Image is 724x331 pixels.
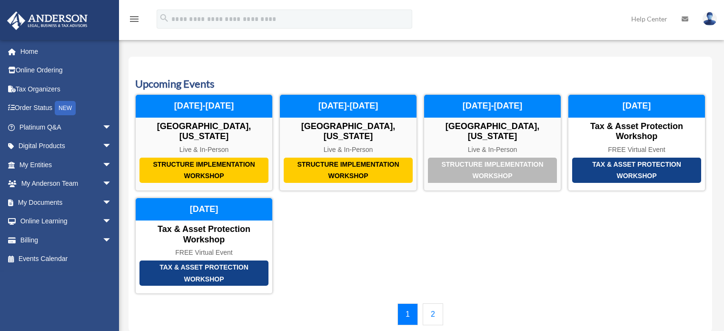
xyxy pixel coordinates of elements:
[397,303,418,325] a: 1
[102,174,121,194] span: arrow_drop_down
[703,12,717,26] img: User Pic
[102,137,121,156] span: arrow_drop_down
[136,224,272,245] div: Tax & Asset Protection Workshop
[568,146,705,154] div: FREE Virtual Event
[102,231,121,250] span: arrow_drop_down
[139,158,268,183] div: Structure Implementation Workshop
[136,95,272,118] div: [DATE]-[DATE]
[7,80,126,99] a: Tax Organizers
[428,158,557,183] div: Structure Implementation Workshop
[136,146,272,154] div: Live & In-Person
[424,95,561,118] div: [DATE]-[DATE]
[568,95,705,118] div: [DATE]
[159,13,169,23] i: search
[136,249,272,257] div: FREE Virtual Event
[424,94,561,191] a: Structure Implementation Workshop [GEOGRAPHIC_DATA], [US_STATE] Live & In-Person [DATE]-[DATE]
[7,155,126,174] a: My Entitiesarrow_drop_down
[7,231,126,250] a: Billingarrow_drop_down
[568,121,705,142] div: Tax & Asset Protection Workshop
[568,94,705,191] a: Tax & Asset Protection Workshop Tax & Asset Protection Workshop FREE Virtual Event [DATE]
[129,13,140,25] i: menu
[102,193,121,212] span: arrow_drop_down
[7,174,126,193] a: My Anderson Teamarrow_drop_down
[7,250,121,269] a: Events Calendar
[572,158,701,183] div: Tax & Asset Protection Workshop
[280,121,417,142] div: [GEOGRAPHIC_DATA], [US_STATE]
[7,193,126,212] a: My Documentsarrow_drop_down
[129,17,140,25] a: menu
[280,146,417,154] div: Live & In-Person
[423,303,443,325] a: 2
[102,155,121,175] span: arrow_drop_down
[136,198,272,221] div: [DATE]
[424,121,561,142] div: [GEOGRAPHIC_DATA], [US_STATE]
[135,77,705,91] h3: Upcoming Events
[102,212,121,231] span: arrow_drop_down
[136,121,272,142] div: [GEOGRAPHIC_DATA], [US_STATE]
[135,198,273,294] a: Tax & Asset Protection Workshop Tax & Asset Protection Workshop FREE Virtual Event [DATE]
[7,42,126,61] a: Home
[135,94,273,191] a: Structure Implementation Workshop [GEOGRAPHIC_DATA], [US_STATE] Live & In-Person [DATE]-[DATE]
[4,11,90,30] img: Anderson Advisors Platinum Portal
[7,99,126,118] a: Order StatusNEW
[7,118,126,137] a: Platinum Q&Aarrow_drop_down
[102,118,121,137] span: arrow_drop_down
[55,101,76,115] div: NEW
[279,94,417,191] a: Structure Implementation Workshop [GEOGRAPHIC_DATA], [US_STATE] Live & In-Person [DATE]-[DATE]
[7,212,126,231] a: Online Learningarrow_drop_down
[284,158,413,183] div: Structure Implementation Workshop
[7,137,126,156] a: Digital Productsarrow_drop_down
[139,261,268,286] div: Tax & Asset Protection Workshop
[424,146,561,154] div: Live & In-Person
[7,61,126,80] a: Online Ordering
[280,95,417,118] div: [DATE]-[DATE]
